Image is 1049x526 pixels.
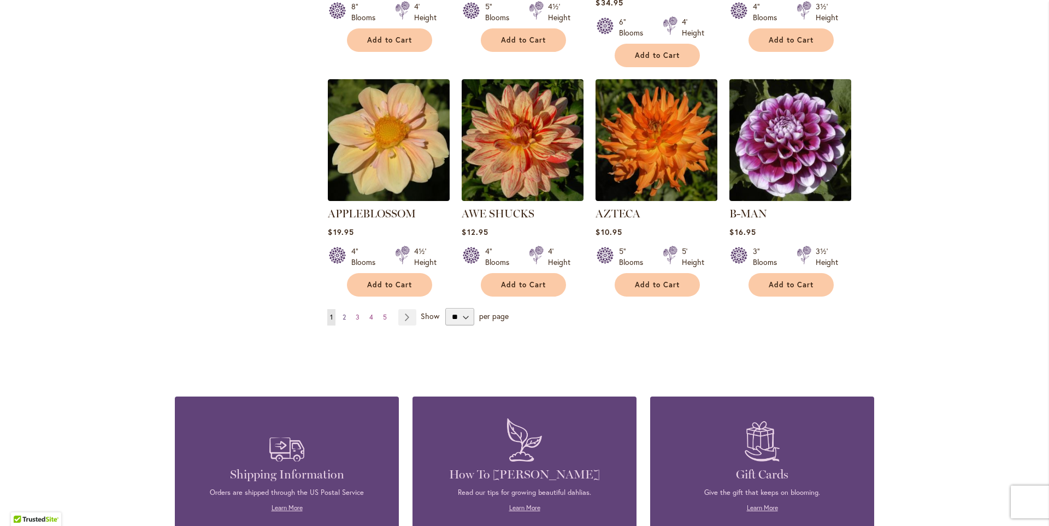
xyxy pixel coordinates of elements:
span: $12.95 [462,227,488,237]
button: Add to Cart [749,28,834,52]
a: APPLEBLOSSOM [328,193,450,203]
span: Add to Cart [769,36,814,45]
a: APPLEBLOSSOM [328,207,416,220]
span: 2 [343,313,346,321]
span: Add to Cart [501,280,546,289]
a: 4 [367,309,376,326]
div: 4' Height [414,1,437,23]
a: AZTECA [596,207,640,220]
a: 2 [340,309,349,326]
button: Add to Cart [347,273,432,297]
a: 3 [353,309,362,326]
div: 3½' Height [816,246,838,268]
div: 3½' Height [816,1,838,23]
img: AZTECA [596,79,717,201]
button: Add to Cart [347,28,432,52]
h4: How To [PERSON_NAME] [429,467,620,482]
p: Orders are shipped through the US Postal Service [191,488,382,498]
button: Add to Cart [481,273,566,297]
div: 6" Blooms [619,16,650,38]
span: Show [421,311,439,321]
button: Add to Cart [615,273,700,297]
a: B-MAN [729,193,851,203]
span: 5 [383,313,387,321]
div: 4" Blooms [753,1,783,23]
img: AWE SHUCKS [462,79,584,201]
span: Add to Cart [501,36,546,45]
div: 4' Height [548,246,570,268]
button: Add to Cart [615,44,700,67]
div: 3" Blooms [753,246,783,268]
a: Learn More [509,504,540,512]
h4: Gift Cards [667,467,858,482]
div: 5' Height [682,246,704,268]
button: Add to Cart [481,28,566,52]
iframe: Launch Accessibility Center [8,487,39,518]
span: Add to Cart [769,280,814,289]
a: Learn More [272,504,303,512]
p: Read our tips for growing beautiful dahlias. [429,488,620,498]
a: AWE SHUCKS [462,193,584,203]
span: $10.95 [596,227,622,237]
div: 8" Blooms [351,1,382,23]
span: Add to Cart [367,36,412,45]
span: per page [479,311,509,321]
a: Learn More [747,504,778,512]
a: AZTECA [596,193,717,203]
div: 5" Blooms [485,1,516,23]
span: $19.95 [328,227,353,237]
button: Add to Cart [749,273,834,297]
a: AWE SHUCKS [462,207,534,220]
div: 4½' Height [414,246,437,268]
div: 4½' Height [548,1,570,23]
span: $16.95 [729,227,756,237]
p: Give the gift that keeps on blooming. [667,488,858,498]
span: 3 [356,313,360,321]
span: 4 [369,313,373,321]
span: Add to Cart [635,51,680,60]
img: APPLEBLOSSOM [328,79,450,201]
h4: Shipping Information [191,467,382,482]
span: Add to Cart [367,280,412,289]
img: B-MAN [729,79,851,201]
span: 1 [330,313,333,321]
div: 4' Height [682,16,704,38]
a: 5 [380,309,390,326]
div: 4" Blooms [351,246,382,268]
div: 4" Blooms [485,246,516,268]
span: Add to Cart [635,280,680,289]
a: B-MAN [729,207,767,220]
div: 5" Blooms [619,246,650,268]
